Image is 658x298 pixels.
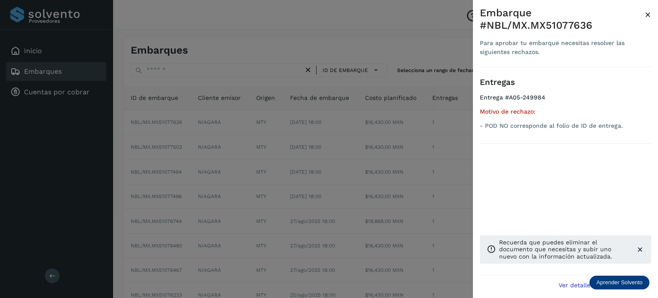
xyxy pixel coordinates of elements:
div: Aprender Solvento [589,276,649,289]
h4: Entrega #A05-249984 [480,94,651,108]
h5: Motivo de rechazo: [480,108,651,115]
h3: Entregas [480,78,651,87]
button: Ver detalle de embarque [553,275,651,295]
p: Aprender Solvento [596,279,643,286]
p: Recuerda que puedes eliminar el documento que necesitas y subir uno nuevo con la información actu... [499,239,629,260]
span: × [645,9,651,21]
span: Ver detalle de embarque [559,282,632,288]
button: Close [645,7,651,22]
div: Para aprobar tu embarque necesitas resolver las siguientes rechazos. [480,39,645,57]
div: Embarque #NBL/MX.MX51077636 [480,7,645,32]
p: - POD NO corresponde al folio de ID de entrega. [480,122,651,129]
